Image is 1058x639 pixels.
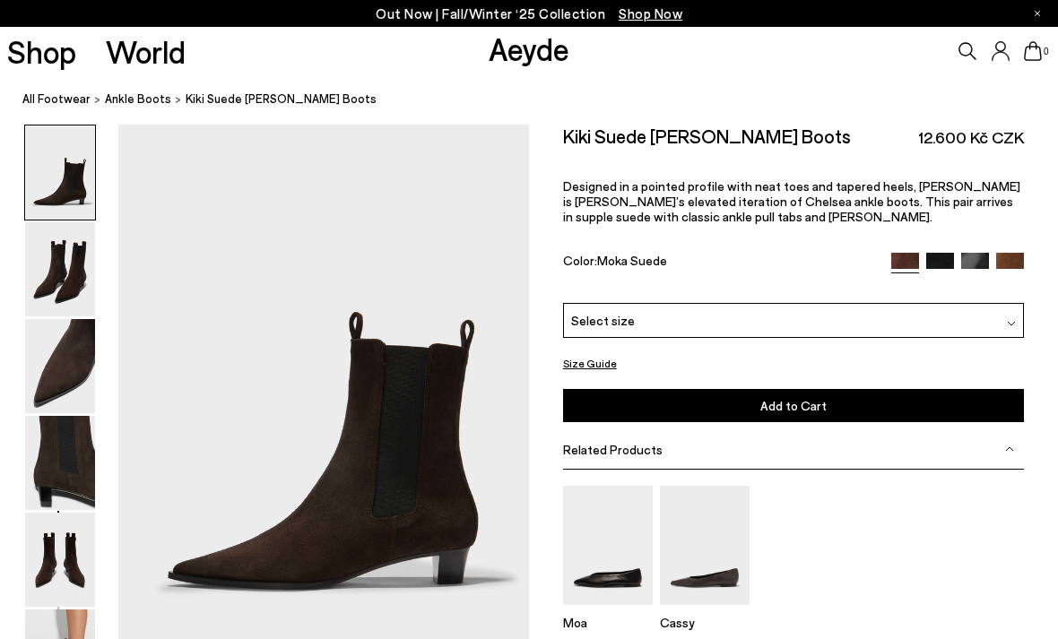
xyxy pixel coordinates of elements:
[660,486,750,605] img: Cassy Pointed-Toe Flats
[22,75,1058,125] nav: breadcrumb
[563,486,653,605] img: Moa Pointed-Toe Flats
[22,90,91,108] a: All Footwear
[7,36,76,67] a: Shop
[489,30,569,67] a: Aeyde
[105,91,171,106] span: ankle boots
[105,90,171,108] a: ankle boots
[563,592,653,630] a: Moa Pointed-Toe Flats Moa
[25,125,95,220] img: Kiki Suede Chelsea Boots - Image 1
[1007,319,1016,328] img: svg%3E
[563,178,1025,224] p: Designed in a pointed profile with neat toes and tapered heels, [PERSON_NAME] is [PERSON_NAME]’s ...
[563,253,877,273] div: Color:
[376,3,682,25] p: Out Now | Fall/Winter ‘25 Collection
[25,319,95,413] img: Kiki Suede Chelsea Boots - Image 3
[563,615,653,630] p: Moa
[760,398,827,413] span: Add to Cart
[619,5,682,22] span: Navigate to /collections/new-in
[25,416,95,510] img: Kiki Suede Chelsea Boots - Image 4
[25,222,95,316] img: Kiki Suede Chelsea Boots - Image 2
[563,125,851,147] h2: Kiki Suede [PERSON_NAME] Boots
[660,592,750,630] a: Cassy Pointed-Toe Flats Cassy
[1042,47,1051,56] span: 0
[25,513,95,607] img: Kiki Suede Chelsea Boots - Image 5
[597,253,667,268] span: Moka Suede
[563,352,617,375] button: Size Guide
[1005,445,1014,453] img: svg%3E
[918,126,1024,149] span: 12.600 Kč CZK
[106,36,186,67] a: World
[571,311,635,330] span: Select size
[563,442,663,457] span: Related Products
[563,389,1025,422] button: Add to Cart
[186,90,377,108] span: Kiki Suede [PERSON_NAME] Boots
[660,615,750,630] p: Cassy
[1024,41,1042,61] a: 0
